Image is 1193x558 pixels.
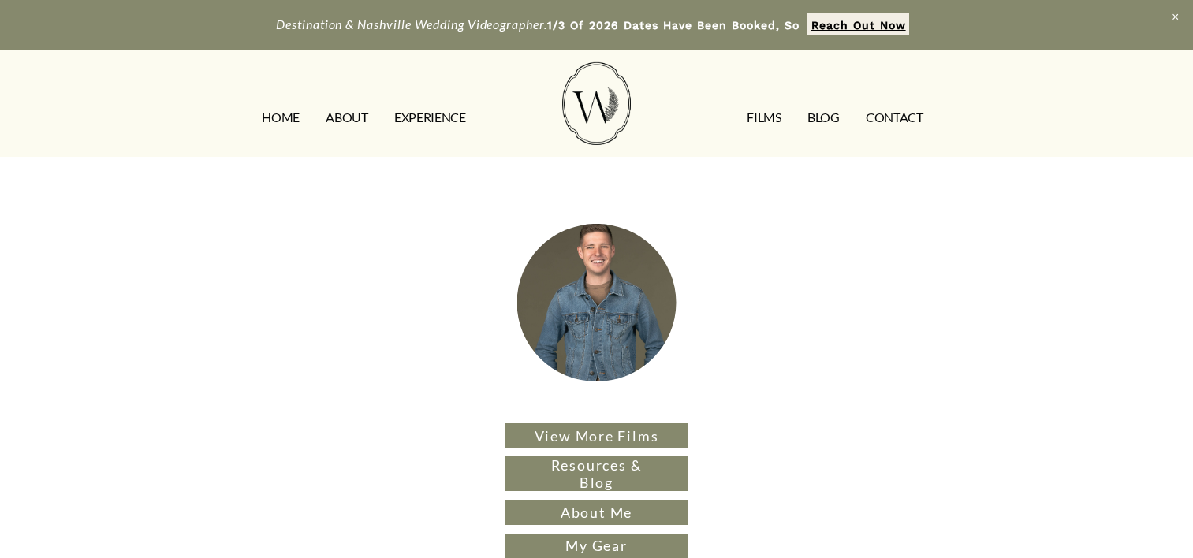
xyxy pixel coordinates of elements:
[866,106,923,131] a: CONTACT
[807,106,840,131] a: Blog
[262,106,300,131] a: HOME
[811,19,906,32] strong: Reach Out Now
[505,500,688,524] a: About Me
[505,423,688,448] a: View More Films
[807,13,909,35] a: Reach Out Now
[747,106,781,131] a: FILMS
[505,534,688,558] a: My Gear
[394,106,466,131] a: EXPERIENCE
[505,456,688,491] a: Resources & Blog
[326,106,367,131] a: ABOUT
[562,62,630,145] img: Wild Fern Weddings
